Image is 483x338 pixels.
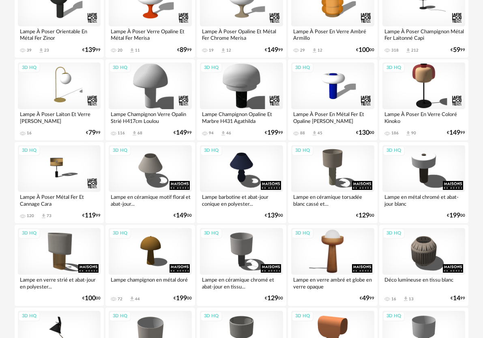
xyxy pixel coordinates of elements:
div: Lampe barbotine et abat-jour conique en polyester... [200,192,283,208]
div: € 00 [82,296,101,301]
div: 16 [391,297,396,301]
div: 11 [135,48,140,53]
span: 149 [176,213,187,218]
a: 3D HQ Lampe À Poser Métal Fer Et Cannage Cara 120 Download icon 73 €11999 [15,142,104,223]
span: 59 [453,47,460,53]
div: € 00 [265,296,283,301]
div: 73 [47,213,52,218]
div: 29 [300,48,305,53]
a: 3D HQ Déco lumineuse en tissu blanc 16 Download icon 13 €1499 [379,225,469,306]
div: Lampe en métal chromé et abat-jour blanc [382,192,466,208]
div: Lampe en verre strié et abat-jour en polyester... [18,275,101,291]
span: 14 [453,296,460,301]
div: Lampe en verre ambré et globe en verre opaque [291,275,374,291]
span: Download icon [131,130,137,136]
span: Download icon [405,47,411,54]
span: 100 [358,47,369,53]
span: 199 [176,296,187,301]
div: 3D HQ [18,311,40,321]
div: 3D HQ [18,228,40,239]
span: 149 [176,130,187,136]
a: 3D HQ Lampe À Poser En Métal Fer Et Opaline [PERSON_NAME] 88 Download icon 45 €13000 [288,59,378,140]
div: 3D HQ [200,311,222,321]
div: € 00 [356,47,374,53]
span: Download icon [311,130,318,136]
span: Download icon [41,213,47,219]
div: € 99 [265,47,283,53]
a: 3D HQ Lampe en verre ambré et globe en verre opaque €4999 [288,225,378,306]
div: 3D HQ [292,63,313,73]
div: € 99 [86,130,101,136]
a: 3D HQ Lampe en céramique motif floral et abat-jour... €14900 [105,142,195,223]
div: Lampe Champignon Verre Opalin Strié H417cm Loulou [109,109,192,125]
div: Lampe À Poser En Verre Ambré Armillo [291,26,374,43]
div: 3D HQ [292,146,313,156]
div: 3D HQ [292,311,313,321]
div: 3D HQ [383,228,405,239]
span: Download icon [220,47,226,54]
span: 139 [267,213,278,218]
div: 3D HQ [292,228,313,239]
div: € 99 [265,130,283,136]
div: 13 [409,297,414,301]
div: 3D HQ [18,146,40,156]
div: 3D HQ [383,63,405,73]
div: 3D HQ [200,228,222,239]
div: € 99 [177,47,192,53]
div: 94 [209,131,214,136]
div: 3D HQ [109,228,131,239]
a: 3D HQ Lampe en métal chromé et abat-jour blanc €19900 [379,142,469,223]
div: Lampe en céramique torsadée blanc cassé et... [291,192,374,208]
div: 12 [226,48,231,53]
div: 212 [411,48,419,53]
div: 72 [118,297,122,301]
div: 16 [27,131,32,136]
div: € 99 [82,213,101,218]
div: 23 [44,48,49,53]
div: € 99 [360,296,374,301]
div: € 00 [356,130,374,136]
div: € 00 [447,213,465,218]
span: 149 [267,47,278,53]
div: Lampe en céramique motif floral et abat-jour... [109,192,192,208]
div: Lampe À Poser Champignon Métal Fer Laitonné Capi [382,26,466,43]
span: Download icon [311,47,318,54]
span: Download icon [220,130,226,136]
div: 3D HQ [18,63,40,73]
div: € 99 [451,296,465,301]
div: 120 [27,213,34,218]
div: 116 [118,131,125,136]
div: € 99 [174,130,192,136]
span: 119 [85,213,96,218]
div: 68 [137,131,142,136]
div: 3D HQ [109,146,131,156]
div: 186 [391,131,399,136]
span: 149 [449,130,460,136]
div: Lampe À Poser Orientable En Métal Fer Zinor [18,26,101,43]
div: Lampe champignon en métal doré [109,275,192,291]
div: 39 [27,48,32,53]
a: 3D HQ Lampe en céramique torsadée blanc cassé et... €12900 [288,142,378,223]
a: 3D HQ Lampe en verre strié et abat-jour en polyester... €10000 [15,225,104,306]
div: Lampe À Poser Verre Opaline Et Métal Fer Merisa [109,26,192,43]
span: Download icon [129,296,135,302]
div: € 99 [447,130,465,136]
a: 3D HQ Lampe À Poser En Verre Coloré Kinoko 186 Download icon 90 €14999 [379,59,469,140]
div: € 99 [82,47,101,53]
div: Lampe À Poser Métal Fer Et Cannage Cara [18,192,101,208]
a: 3D HQ Lampe champignon en métal doré 72 Download icon 44 €19900 [105,225,195,306]
div: 3D HQ [109,311,131,321]
div: Lampe Champignon Opaline Et Marbre H431 Agathilda [200,109,283,125]
a: 3D HQ Lampe Champignon Opaline Et Marbre H431 Agathilda 94 Download icon 46 €19999 [197,59,286,140]
a: 3D HQ Lampe barbotine et abat-jour conique en polyester... €13900 [197,142,286,223]
div: 19 [209,48,214,53]
div: 3D HQ [200,63,222,73]
div: 20 [118,48,122,53]
div: 46 [226,131,231,136]
div: Lampe À Poser En Verre Coloré Kinoko [382,109,466,125]
span: Download icon [405,130,411,136]
div: Déco lumineuse en tissu blanc [382,275,466,291]
div: Lampe À Poser Laiton Et Verre [PERSON_NAME] [18,109,101,125]
div: Lampe À Poser En Métal Fer Et Opaline [PERSON_NAME] [291,109,374,125]
span: 79 [88,130,96,136]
